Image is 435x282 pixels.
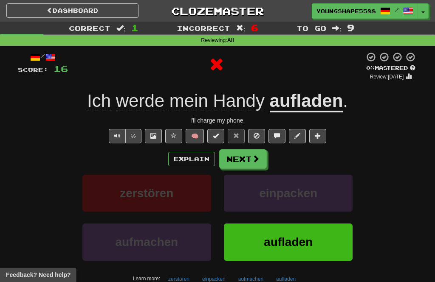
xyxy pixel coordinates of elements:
[309,129,326,143] button: Add to collection (alt+a)
[364,64,417,72] div: Mastered
[165,129,182,143] button: Favorite sentence (alt+f)
[54,63,68,74] span: 16
[343,91,348,111] span: .
[316,7,376,15] span: YoungShape5588
[69,24,110,32] span: Correct
[133,276,160,282] small: Learn more:
[366,64,375,71] span: 0 %
[107,129,141,143] div: Text-to-speech controls
[289,129,306,143] button: Edit sentence (alt+d)
[332,25,342,32] span: :
[131,22,138,33] span: 1
[347,22,354,33] span: 9
[82,223,211,260] button: aufmachen
[116,25,126,32] span: :
[109,129,126,143] button: Play sentence audio (ctl+space)
[395,7,399,13] span: /
[115,235,178,248] span: aufmachen
[228,129,245,143] button: Reset to 0% Mastered (alt+r)
[145,129,162,143] button: Show image (alt+x)
[370,74,404,80] small: Review: [DATE]
[168,152,215,166] button: Explain
[6,3,138,18] a: Dashboard
[248,129,265,143] button: Ignore sentence (alt+i)
[251,22,258,33] span: 6
[259,187,317,200] span: einpacken
[18,116,417,125] div: I'll charge my phone.
[297,24,326,32] span: To go
[213,91,265,111] span: Handy
[18,66,48,73] span: Score:
[87,91,111,111] span: Ich
[312,3,418,19] a: YoungShape5588 /
[227,37,234,43] strong: All
[270,91,343,112] u: aufladen
[224,175,353,212] button: einpacken
[224,223,353,260] button: aufladen
[236,25,246,32] span: :
[219,149,267,169] button: Next
[151,3,283,18] a: Clozemaster
[125,129,141,143] button: ½
[207,129,224,143] button: Set this sentence to 100% Mastered (alt+m)
[18,52,68,62] div: /
[186,129,204,143] button: 🧠
[169,91,208,111] span: mein
[120,187,173,200] span: zerstören
[82,175,211,212] button: zerstören
[6,271,71,279] span: Open feedback widget
[116,91,164,111] span: werde
[264,235,313,248] span: aufladen
[177,24,230,32] span: Incorrect
[268,129,285,143] button: Discuss sentence (alt+u)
